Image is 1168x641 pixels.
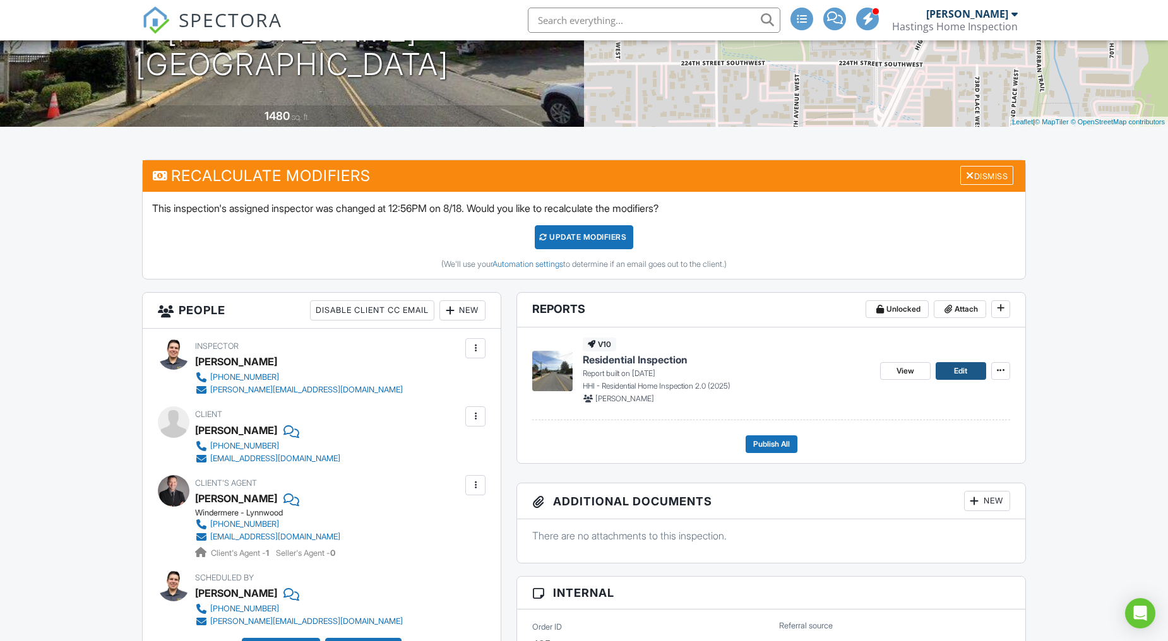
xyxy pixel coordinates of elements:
[210,454,340,464] div: [EMAIL_ADDRESS][DOMAIN_NAME]
[195,452,340,465] a: [EMAIL_ADDRESS][DOMAIN_NAME]
[528,8,780,33] input: Search everything...
[532,621,562,633] label: Order ID
[960,166,1013,185] div: Dismiss
[926,8,1008,20] div: [PERSON_NAME]
[265,109,290,122] div: 1480
[143,192,1025,279] div: This inspection's assigned inspector was changed at 12:56PM on 8/18. Would you like to recalculat...
[439,300,486,320] div: New
[210,532,340,542] div: [EMAIL_ADDRESS][DOMAIN_NAME]
[964,491,1010,511] div: New
[779,620,833,632] label: Referral source
[195,352,277,371] div: [PERSON_NAME]
[195,518,340,531] a: [PHONE_NUMBER]
[517,483,1025,519] h3: Additional Documents
[195,615,403,628] a: [PERSON_NAME][EMAIL_ADDRESS][DOMAIN_NAME]
[535,225,634,249] div: UPDATE Modifiers
[195,440,340,452] a: [PHONE_NUMBER]
[210,385,403,395] div: [PERSON_NAME][EMAIL_ADDRESS][DOMAIN_NAME]
[195,384,403,396] a: [PERSON_NAME][EMAIL_ADDRESS][DOMAIN_NAME]
[142,6,170,34] img: The Best Home Inspection Software - Spectora
[143,293,501,329] h3: People
[1009,117,1168,127] div: |
[195,573,254,582] span: Scheduled By
[292,112,309,122] span: sq. ft.
[210,616,403,626] div: [PERSON_NAME][EMAIL_ADDRESS][DOMAIN_NAME]
[143,160,1025,191] h3: Recalculate Modifiers
[195,421,277,440] div: [PERSON_NAME]
[195,341,239,351] span: Inspector
[517,577,1025,609] h3: Internal
[142,17,282,44] a: SPECTORA
[310,300,434,320] div: Disable Client CC Email
[210,604,279,614] div: [PHONE_NUMBER]
[492,259,563,269] a: Automation settings
[1071,118,1165,126] a: © OpenStreetMap contributors
[266,548,269,558] strong: 1
[892,20,1018,33] div: Hastings Home Inspection
[152,259,1016,269] div: (We'll use your to determine if an email goes out to the client.)
[210,519,279,529] div: [PHONE_NUMBER]
[195,478,257,488] span: Client's Agent
[195,603,403,615] a: [PHONE_NUMBER]
[195,508,350,518] div: Windermere - Lynnwood
[1035,118,1069,126] a: © MapTiler
[195,489,277,508] a: [PERSON_NAME]
[1012,118,1033,126] a: Leaflet
[211,548,271,558] span: Client's Agent -
[532,529,1010,543] p: There are no attachments to this inspection.
[179,6,282,33] span: SPECTORA
[1125,598,1155,628] div: Open Intercom Messenger
[276,548,335,558] span: Seller's Agent -
[210,441,279,451] div: [PHONE_NUMBER]
[195,371,403,384] a: [PHONE_NUMBER]
[195,531,340,543] a: [EMAIL_ADDRESS][DOMAIN_NAME]
[210,372,279,382] div: [PHONE_NUMBER]
[195,409,222,419] span: Client
[195,584,277,603] div: [PERSON_NAME]
[330,548,335,558] strong: 0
